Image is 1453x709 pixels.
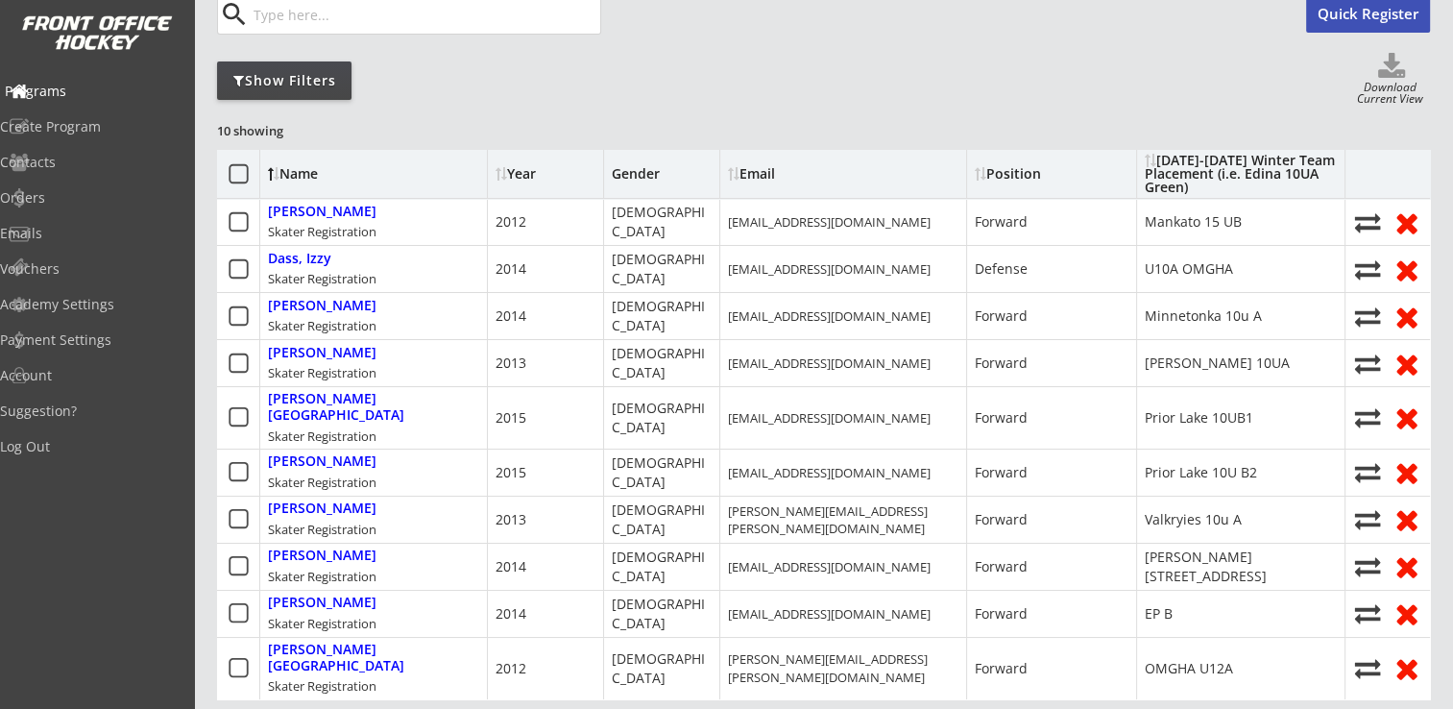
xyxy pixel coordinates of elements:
div: 10 showing [217,122,355,139]
div: Skater Registration [268,317,376,334]
button: Remove from roster (no refund) [1392,208,1422,237]
div: Forward [975,354,1028,373]
button: Move player [1353,459,1382,485]
button: Remove from roster (no refund) [1392,255,1422,284]
button: Click to download full roster. Your browser settings may try to block it, check your security set... [1353,53,1430,82]
div: [EMAIL_ADDRESS][DOMAIN_NAME] [728,605,931,623]
div: Skater Registration [268,270,376,287]
div: [PERSON_NAME][EMAIL_ADDRESS][PERSON_NAME][DOMAIN_NAME] [728,502,958,537]
div: 2014 [496,604,526,623]
div: [DEMOGRAPHIC_DATA] [612,203,712,240]
div: 2015 [496,408,526,428]
div: 2012 [496,212,526,232]
button: Move player [1353,600,1382,626]
div: [EMAIL_ADDRESS][DOMAIN_NAME] [728,558,931,575]
div: [DATE]-[DATE] Winter Team Placement (i.e. Edina 10UA Green) [1145,154,1337,194]
div: [EMAIL_ADDRESS][DOMAIN_NAME] [728,213,931,231]
div: [EMAIL_ADDRESS][DOMAIN_NAME] [728,260,931,278]
div: [DEMOGRAPHIC_DATA] [612,344,712,381]
button: Move player [1353,304,1382,330]
button: Move player [1353,506,1382,532]
div: Show Filters [217,71,351,90]
button: Move player [1353,351,1382,377]
div: EP B [1145,604,1173,623]
div: Skater Registration [268,428,376,445]
button: Remove from roster (no refund) [1392,457,1422,487]
div: Forward [975,557,1028,576]
div: [PERSON_NAME] 10UA [1145,354,1290,373]
button: Move player [1353,404,1382,430]
div: Gender [612,167,669,181]
div: OMGHA U12A [1145,659,1233,678]
button: Remove from roster (no refund) [1392,551,1422,581]
div: Forward [975,408,1028,428]
div: [EMAIL_ADDRESS][DOMAIN_NAME] [728,354,931,372]
button: Remove from roster (no refund) [1392,653,1422,683]
div: Dass, Izzy [268,251,331,267]
div: Name [268,167,424,181]
button: Remove from roster (no refund) [1392,403,1422,432]
div: Skater Registration [268,521,376,538]
div: Email [728,167,901,181]
div: [PERSON_NAME][EMAIL_ADDRESS][PERSON_NAME][DOMAIN_NAME] [728,650,958,685]
div: [PERSON_NAME][GEOGRAPHIC_DATA] [268,642,479,674]
div: [PERSON_NAME] [268,453,376,470]
button: Move player [1353,257,1382,282]
div: Prior Lake 10UB1 [1145,408,1253,428]
div: [PERSON_NAME] [268,345,376,361]
div: [PERSON_NAME] [268,298,376,314]
div: 2014 [496,557,526,576]
button: Remove from roster (no refund) [1392,302,1422,331]
div: [DEMOGRAPHIC_DATA] [612,399,712,436]
div: Forward [975,659,1028,678]
div: 2013 [496,354,526,373]
div: Skater Registration [268,474,376,491]
div: 2015 [496,463,526,482]
div: [PERSON_NAME] [268,204,376,220]
div: 2012 [496,659,526,678]
div: Skater Registration [268,364,376,381]
div: [PERSON_NAME] [268,595,376,611]
div: 2013 [496,510,526,529]
div: Skater Registration [268,677,376,695]
div: [EMAIL_ADDRESS][DOMAIN_NAME] [728,409,931,427]
div: Mankato 15 UB [1145,212,1242,232]
img: FOH%20White%20Logo%20Transparent.png [21,15,173,51]
div: [EMAIL_ADDRESS][DOMAIN_NAME] [728,464,931,481]
div: Skater Registration [268,223,376,240]
div: [DEMOGRAPHIC_DATA] [612,453,712,491]
div: 2014 [496,259,526,279]
button: Move player [1353,655,1382,681]
div: Defense [975,259,1028,279]
div: Skater Registration [268,615,376,632]
div: [DEMOGRAPHIC_DATA] [612,501,712,538]
div: [DEMOGRAPHIC_DATA] [612,297,712,334]
button: Move player [1353,553,1382,579]
div: Download Current View [1350,82,1430,108]
div: [PERSON_NAME] [268,501,376,517]
div: Forward [975,510,1028,529]
div: Programs [5,85,178,98]
button: Remove from roster (no refund) [1392,349,1422,379]
div: Forward [975,463,1028,482]
div: [PERSON_NAME][GEOGRAPHIC_DATA] [268,391,479,424]
div: [DEMOGRAPHIC_DATA] [612,548,712,585]
div: [DEMOGRAPHIC_DATA] [612,250,712,287]
div: [PERSON_NAME] [268,548,376,564]
div: Forward [975,604,1028,623]
div: Prior Lake 10U B2 [1145,463,1257,482]
div: Forward [975,212,1028,232]
button: Move player [1353,209,1382,235]
div: Year [496,167,595,181]
button: Remove from roster (no refund) [1392,599,1422,628]
div: 2014 [496,306,526,326]
div: [EMAIL_ADDRESS][DOMAIN_NAME] [728,307,931,325]
div: Valkryies 10u A [1145,510,1242,529]
div: U10A OMGHA [1145,259,1233,279]
button: Remove from roster (no refund) [1392,504,1422,534]
div: Position [975,167,1128,181]
div: Skater Registration [268,568,376,585]
div: Forward [975,306,1028,326]
div: [DEMOGRAPHIC_DATA] [612,649,712,687]
div: [PERSON_NAME][STREET_ADDRESS] [1145,548,1337,585]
